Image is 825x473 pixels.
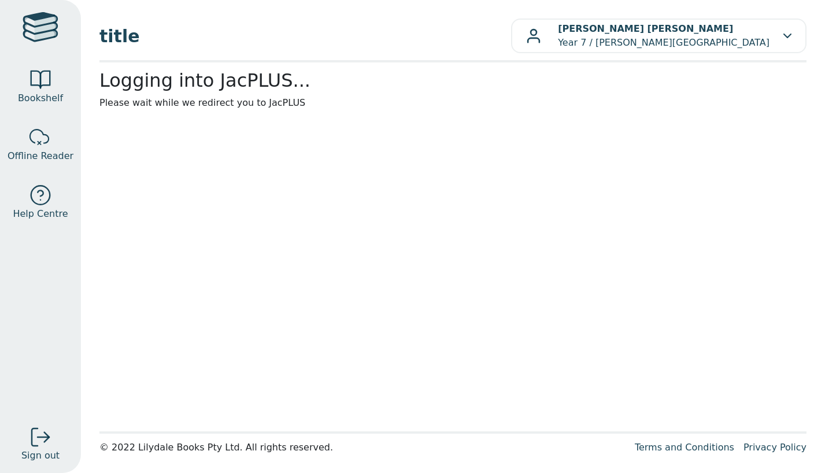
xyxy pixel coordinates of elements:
div: © 2022 Lilydale Books Pty Ltd. All rights reserved. [99,441,626,454]
p: Year 7 / [PERSON_NAME][GEOGRAPHIC_DATA] [558,22,769,50]
a: Privacy Policy [743,442,806,453]
span: Sign out [21,449,60,463]
a: Terms and Conditions [635,442,734,453]
span: Offline Reader [8,149,73,163]
span: title [99,23,511,49]
b: [PERSON_NAME] [PERSON_NAME] [558,23,733,34]
span: Help Centre [13,207,68,221]
h2: Logging into JacPLUS... [99,69,806,91]
button: [PERSON_NAME] [PERSON_NAME]Year 7 / [PERSON_NAME][GEOGRAPHIC_DATA] [511,19,806,53]
p: Please wait while we redirect you to JacPLUS [99,96,806,110]
span: Bookshelf [18,91,63,105]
